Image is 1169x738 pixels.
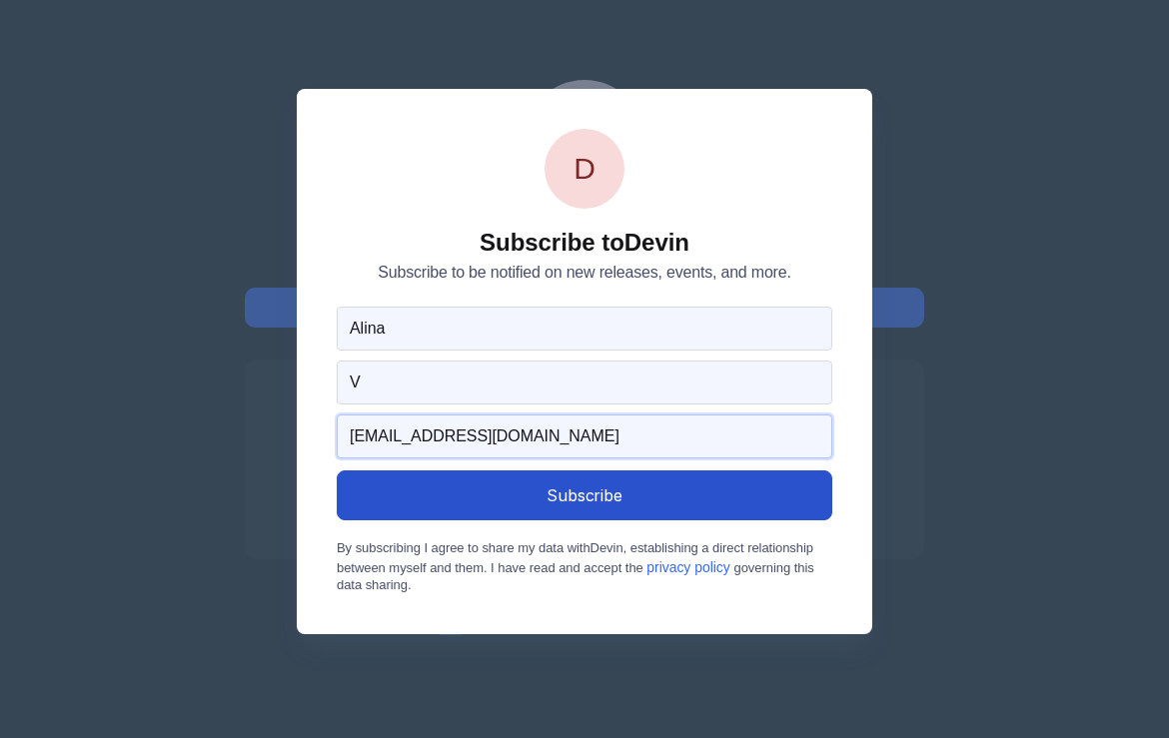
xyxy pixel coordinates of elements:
[480,233,689,253] span: Subscribe to Devin
[378,263,790,283] span: Subscribe to be notified on new releases, events, and more.
[337,414,832,458] input: Email
[337,361,832,404] input: Last name
[545,129,624,209] span: D
[337,470,832,520] button: Subscribe
[545,129,624,209] div: Devin
[646,559,729,575] a: privacy policy
[337,307,832,351] input: First name
[337,540,832,594] span: By subscribing I agree to share my data with Devin , establishing a direct relationship between m...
